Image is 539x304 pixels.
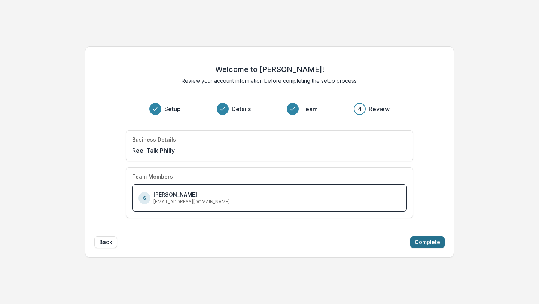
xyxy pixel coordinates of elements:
p: Review your account information before completing the setup process. [182,77,358,85]
h4: Team Members [132,174,173,180]
button: Complete [410,236,445,248]
button: Back [94,236,117,248]
h3: Details [232,104,251,113]
div: Progress [149,103,390,115]
h2: Welcome to [PERSON_NAME]! [215,65,324,74]
h3: Review [369,104,390,113]
p: [PERSON_NAME] [153,191,197,198]
h3: Team [302,104,318,113]
p: S [143,195,146,201]
h4: Business Details [132,137,176,143]
div: 4 [358,104,362,113]
h3: Setup [164,104,181,113]
p: [EMAIL_ADDRESS][DOMAIN_NAME] [153,198,230,205]
p: Reel Talk Philly [132,146,175,155]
